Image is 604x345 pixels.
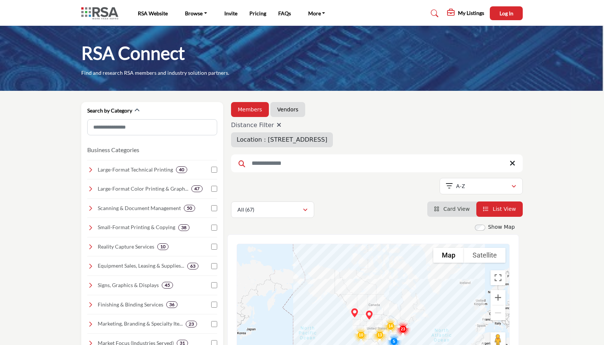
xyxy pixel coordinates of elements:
div: 23 Results For Marketing, Branding & Specialty Items [186,321,197,327]
div: 45 Results For Signs, Graphics & Displays [162,282,173,289]
input: Search Category [87,119,217,135]
b: 45 [165,283,170,288]
input: Select Equipment Sales, Leasing & Supplies checkbox [211,263,217,269]
input: Select Marketing, Branding & Specialty Items checkbox [211,321,217,327]
b: 50 [187,206,192,211]
span: Log In [500,10,513,16]
input: Select Small-Format Printing & Copying checkbox [211,225,217,231]
input: Select Large-Format Technical Printing checkbox [211,167,217,173]
a: Pricing [249,10,266,16]
span: List View [493,206,516,212]
h4: Distance Filter [231,121,333,129]
div: Cluster of 14 locations (14 HQ, 0 Branches) Click to view companies [380,315,401,336]
div: Cluster of 23 locations (23 HQ, 0 Branches) Click to view companies [392,318,413,339]
button: Zoom out [491,305,506,320]
h4: Large-Format Technical Printing: High-quality printing for blueprints, construction and architect... [98,166,173,173]
h5: My Listings [458,10,484,16]
b: 47 [194,186,200,191]
a: View Card [434,206,470,212]
div: 63 Results For Equipment Sales, Leasing & Supplies [187,263,198,269]
div: 47 Results For Large-Format Color Printing & Graphics [191,185,203,192]
div: 10 Results For Reality Capture Services [157,243,169,250]
button: Show satellite imagery [464,248,506,263]
div: 36 Results For Finishing & Binding Services [166,301,177,308]
button: Zoom in [491,290,506,305]
a: Vendors [277,106,298,113]
input: Search Keyword [231,154,523,172]
div: Selby's (HQ) [362,308,377,323]
div: Kelley Create (HQ) [347,305,362,320]
input: Select Reality Capture Services checkbox [211,244,217,250]
h4: Small-Format Printing & Copying: Professional printing for black and white and color document pri... [98,224,175,231]
a: RSA Website [138,10,168,16]
li: Card View [427,201,477,217]
input: Select Large-Format Color Printing & Graphics checkbox [211,186,217,192]
b: 40 [179,167,184,172]
label: Show Map [488,223,515,231]
img: Site Logo [81,7,122,19]
div: 38 Results For Small-Format Printing & Copying [178,224,189,231]
button: Show street map [433,248,464,263]
div: 40 Results For Large-Format Technical Printing [176,166,187,173]
b: 36 [169,302,174,307]
button: Log In [490,6,523,20]
b: 10 [160,244,166,249]
h4: Equipment Sales, Leasing & Supplies: Equipment sales, leasing, service, and resale of plotters, s... [98,262,184,269]
a: Members [238,106,262,113]
p: A-Z [456,182,465,190]
h4: Scanning & Document Management: Digital conversion, archiving, indexing, secure storage, and stre... [98,204,181,212]
input: Select Finishing & Binding Services checkbox [211,302,217,308]
div: 50 Results For Scanning & Document Management [184,205,195,212]
button: Toggle fullscreen view [491,270,506,285]
h4: Signs, Graphics & Displays: Exterior/interior building signs, trade show booths, event displays, ... [98,281,159,289]
h2: Search by Category [87,107,132,114]
p: Find and research RSA members and industry solution partners. [81,69,229,77]
input: Select Scanning & Document Management checkbox [211,205,217,211]
button: A-Z [440,178,523,194]
h4: Finishing & Binding Services: Laminating, binding, folding, trimming, and other finishing touches... [98,301,163,308]
p: All (67) [237,206,254,213]
input: Select Signs, Graphics & Displays checkbox [211,282,217,288]
h4: Large-Format Color Printing & Graphics: Banners, posters, vehicle wraps, and presentation graphics. [98,185,188,192]
div: My Listings [447,9,484,18]
span: Card View [443,206,470,212]
h4: Marketing, Branding & Specialty Items: Design and creative services, marketing support, and speci... [98,320,183,327]
button: Business Categories [87,145,139,154]
b: 38 [181,225,186,230]
a: FAQs [278,10,291,16]
button: All (67) [231,201,314,218]
a: Invite [224,10,237,16]
b: 23 [189,321,194,327]
a: Browse [180,8,212,19]
b: 63 [190,264,195,269]
li: List View [476,201,523,217]
span: Location : [STREET_ADDRESS] [237,136,327,143]
a: Search [424,7,443,19]
a: More [303,8,331,19]
h4: Reality Capture Services: Laser scanning, BIM modeling, photogrammetry, 3D scanning, and other ad... [98,243,154,250]
h1: RSA Connect [81,41,185,65]
a: View List [483,206,516,212]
